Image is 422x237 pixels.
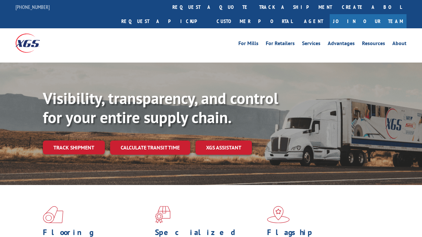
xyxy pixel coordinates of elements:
a: [PHONE_NUMBER] [15,4,50,10]
a: Services [302,41,320,48]
a: XGS ASSISTANT [196,141,252,155]
a: Agent [297,14,330,28]
a: Request a pickup [116,14,212,28]
a: Calculate transit time [110,141,190,155]
a: Join Our Team [330,14,407,28]
a: For Retailers [266,41,295,48]
a: Customer Portal [212,14,297,28]
a: For Mills [238,41,258,48]
a: About [392,41,407,48]
a: Advantages [328,41,355,48]
b: Visibility, transparency, and control for your entire supply chain. [43,88,278,127]
img: xgs-icon-flagship-distribution-model-red [267,206,290,223]
a: Resources [362,41,385,48]
img: xgs-icon-total-supply-chain-intelligence-red [43,206,63,223]
img: xgs-icon-focused-on-flooring-red [155,206,170,223]
a: Track shipment [43,141,105,154]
